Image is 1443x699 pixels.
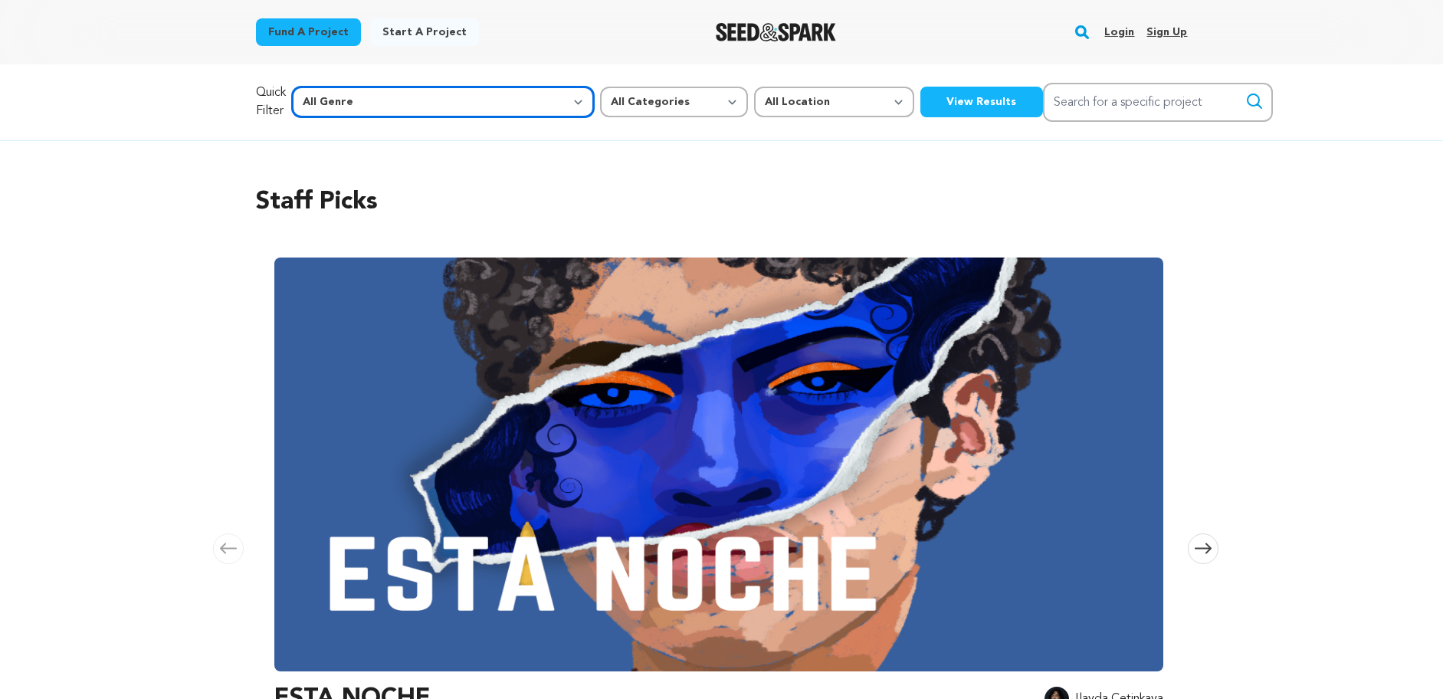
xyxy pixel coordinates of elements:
[1104,20,1134,44] a: Login
[1043,83,1273,122] input: Search for a specific project
[920,87,1043,117] button: View Results
[256,184,1188,221] h2: Staff Picks
[1146,20,1187,44] a: Sign up
[256,84,286,120] p: Quick Filter
[256,18,361,46] a: Fund a project
[274,258,1163,671] img: ESTA NOCHE image
[370,18,479,46] a: Start a project
[716,23,836,41] img: Seed&Spark Logo Dark Mode
[716,23,836,41] a: Seed&Spark Homepage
